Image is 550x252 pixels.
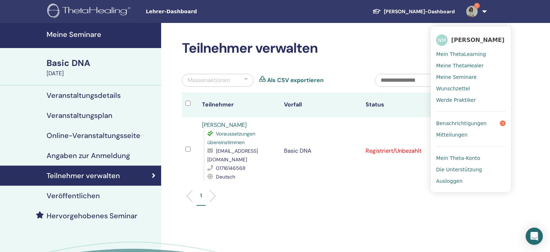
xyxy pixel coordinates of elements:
[47,111,112,120] h4: Veranstaltungsplan
[280,117,362,185] td: Basic DNA
[207,148,258,163] span: [EMAIL_ADDRESS][DOMAIN_NAME]
[436,97,476,103] span: Werde Praktiker
[47,151,130,160] h4: Angaben zur Anmeldung
[146,8,253,15] span: Lehrer-Dashboard
[436,51,486,57] span: Mein ThetaLearning
[42,57,161,78] a: Basic DNA[DATE]
[47,30,157,39] h4: Meine Seminare
[202,121,247,129] a: [PERSON_NAME]
[47,131,140,140] h4: Online-Veranstaltungsseite
[47,191,100,200] h4: Veröffentlichen
[451,36,505,44] span: [PERSON_NAME]
[436,166,482,173] span: Die Unterstützung
[436,132,467,138] span: Mitteilungen
[466,6,478,17] img: default.png
[367,5,460,18] a: [PERSON_NAME]-Dashboard
[436,60,506,71] a: Meine ThetaHealer
[436,129,506,141] a: Mitteilungen
[188,76,230,85] div: Massenaktionen
[431,27,511,192] ul: 1
[280,92,362,117] th: Vorfall
[362,92,444,117] th: Status
[436,120,487,127] span: Benachrichtigungen
[436,62,484,69] span: Meine ThetaHealer
[47,91,121,100] h4: Veranstaltungsdetails
[207,130,255,146] span: Voraussetzungen übereinstimmen
[436,34,448,46] span: NM
[198,92,280,117] th: Teilnehmer
[47,57,157,69] div: Basic DNA
[267,76,324,85] a: Als CSV exportieren
[436,85,470,92] span: Wunschzettel
[436,48,506,60] a: Mein ThetaLearning
[436,155,480,161] span: Mein Theta-Konto
[436,83,506,94] a: Wunschzettel
[436,178,462,184] span: Ausloggen
[47,4,133,20] img: logo.png
[474,3,480,9] span: 1
[436,74,477,80] span: Meine Seminare
[200,192,202,199] p: 1
[47,69,157,78] div: [DATE]
[526,228,543,245] div: Open Intercom Messenger
[216,165,246,171] span: 01716146568
[216,173,235,180] span: Deutsch
[182,40,460,57] h2: Teilnehmer verwalten
[436,118,506,129] a: Benachrichtigungen1
[47,171,120,180] h4: Teilnehmer verwalten
[372,8,381,14] img: graduation-cap-white.svg
[436,32,506,48] a: NM[PERSON_NAME]
[436,152,506,164] a: Mein Theta-Konto
[500,120,506,126] span: 1
[436,94,506,106] a: Werde Praktiker
[436,164,506,175] a: Die Unterstützung
[436,71,506,83] a: Meine Seminare
[47,211,137,220] h4: Hervorgehobenes Seminar
[436,175,506,187] a: Ausloggen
